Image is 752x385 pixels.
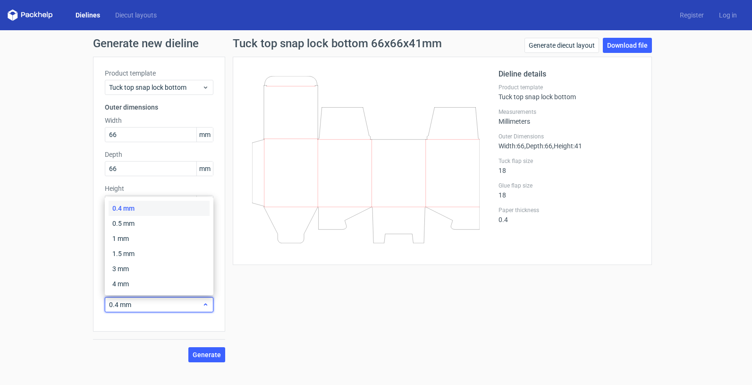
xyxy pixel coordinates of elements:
[108,10,164,20] a: Diecut layouts
[499,142,524,150] span: Width : 66
[109,231,210,246] div: 1 mm
[105,184,213,193] label: Height
[105,68,213,78] label: Product template
[499,157,640,165] label: Tuck flap size
[499,133,640,140] label: Outer Dimensions
[68,10,108,20] a: Dielines
[499,157,640,174] div: 18
[93,38,659,49] h1: Generate new dieline
[499,182,640,199] div: 18
[188,347,225,362] button: Generate
[109,246,210,261] div: 1.5 mm
[499,84,640,101] div: Tuck top snap lock bottom
[524,38,599,53] a: Generate diecut layout
[524,142,552,150] span: , Depth : 66
[196,128,213,142] span: mm
[109,201,210,216] div: 0.4 mm
[499,84,640,91] label: Product template
[552,142,582,150] span: , Height : 41
[196,196,213,210] span: mm
[105,116,213,125] label: Width
[672,10,711,20] a: Register
[196,162,213,176] span: mm
[109,216,210,231] div: 0.5 mm
[499,182,640,189] label: Glue flap size
[109,83,202,92] span: Tuck top snap lock bottom
[109,261,210,276] div: 3 mm
[105,150,213,159] label: Depth
[109,276,210,291] div: 4 mm
[233,38,442,49] h1: Tuck top snap lock bottom 66x66x41mm
[499,108,640,125] div: Millimeters
[603,38,652,53] a: Download file
[711,10,744,20] a: Log in
[109,300,202,309] span: 0.4 mm
[105,103,213,112] h3: Outer dimensions
[499,206,640,223] div: 0.4
[499,206,640,214] label: Paper thickness
[193,351,221,358] span: Generate
[499,68,640,80] h2: Dieline details
[499,108,640,116] label: Measurements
